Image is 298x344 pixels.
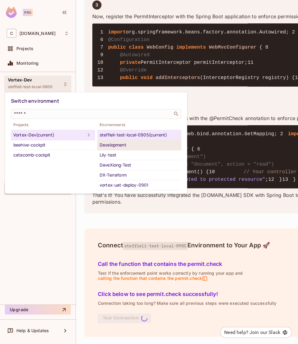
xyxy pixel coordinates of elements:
span: Environments [97,122,181,127]
div: catacomb-cockpit [13,151,92,159]
div: Development [100,141,179,149]
span: Switch environment [11,98,59,104]
div: Lily-test [100,151,179,159]
div: Vortex-Dev (current) [13,131,85,139]
div: DX-Terraform [100,171,179,179]
div: steffieli-test-local-0905 (current) [100,131,179,139]
div: vortex-uat-deploy-0901 [100,181,179,189]
span: Projects [11,122,95,127]
div: DaveXiong-Test [100,161,179,169]
div: beehive-cockpit [13,141,92,149]
div: Need help? Join our Slack [224,329,280,336]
